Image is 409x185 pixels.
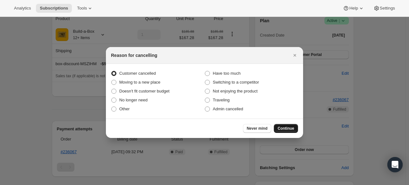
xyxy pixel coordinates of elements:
[40,6,68,11] span: Subscriptions
[247,126,267,131] span: Never mind
[243,124,271,133] button: Never mind
[349,6,358,11] span: Help
[213,98,230,102] span: Traveling
[387,157,403,172] div: Open Intercom Messenger
[213,71,240,76] span: Have too much
[213,80,259,85] span: Switching to a competitor
[274,124,298,133] button: Continue
[119,98,148,102] span: No longer need
[380,6,395,11] span: Settings
[14,6,31,11] span: Analytics
[213,106,243,111] span: Admin cancelled
[339,4,368,13] button: Help
[111,52,157,58] h2: Reason for cancelling
[73,4,97,13] button: Tools
[119,106,130,111] span: Other
[119,71,156,76] span: Customer cancelled
[10,4,35,13] button: Analytics
[278,126,294,131] span: Continue
[119,80,160,85] span: Moving to a new place
[36,4,72,13] button: Subscriptions
[290,51,299,60] button: Close
[213,89,258,93] span: Not enjoying the product
[119,89,170,93] span: Doesn't fit customer budget
[77,6,87,11] span: Tools
[370,4,399,13] button: Settings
